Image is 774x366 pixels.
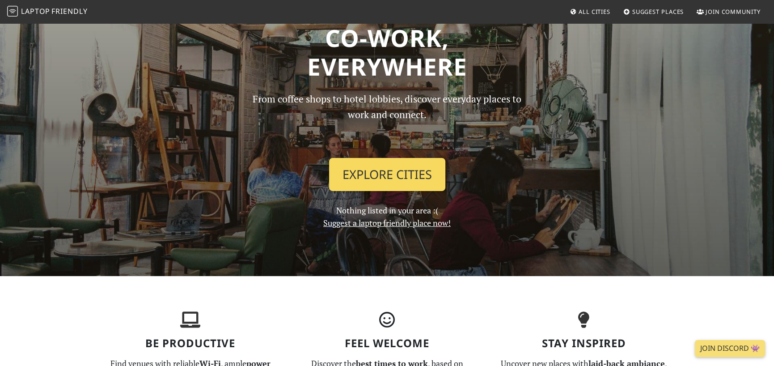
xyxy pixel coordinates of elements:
a: Join Community [693,4,764,20]
h3: Feel Welcome [294,337,480,350]
p: From coffee shops to hotel lobbies, discover everyday places to work and connect. [245,91,529,151]
h3: Be Productive [97,337,283,350]
a: LaptopFriendly LaptopFriendly [7,4,88,20]
a: Join Discord 👾 [695,340,765,357]
h3: Stay Inspired [491,337,677,350]
a: Suggest Places [620,4,688,20]
span: Join Community [706,8,761,16]
h1: Co-work, Everywhere [97,24,677,81]
span: Laptop [21,6,50,16]
span: Suggest Places [632,8,684,16]
span: Friendly [51,6,87,16]
span: All Cities [579,8,610,16]
a: Suggest a laptop friendly place now! [323,217,451,228]
img: LaptopFriendly [7,6,18,17]
a: All Cities [566,4,614,20]
a: Explore Cities [329,158,445,191]
div: Nothing listed in your area :( [240,91,535,230]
